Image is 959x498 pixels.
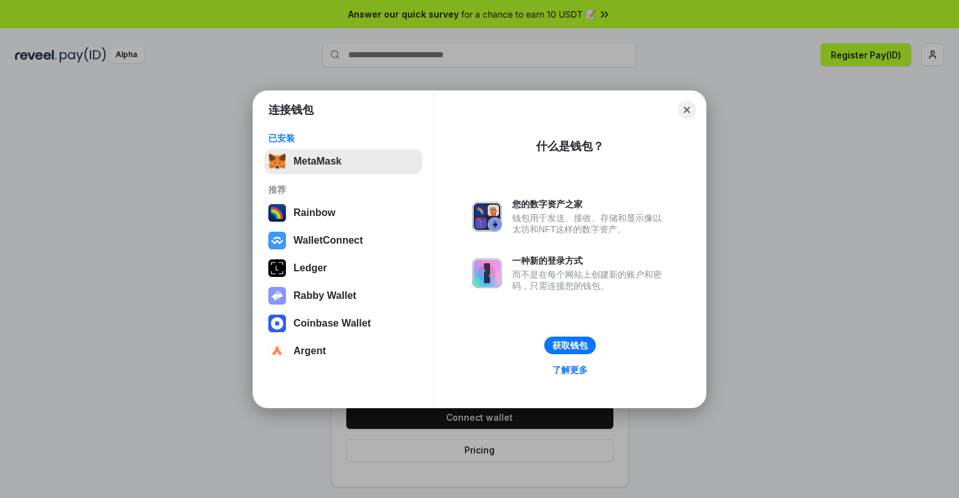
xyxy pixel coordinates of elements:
button: Ledger [265,256,422,281]
img: svg+xml,%3Csvg%20width%3D%22120%22%20height%3D%22120%22%20viewBox%3D%220%200%20120%20120%22%20fil... [268,204,286,222]
div: 推荐 [268,184,419,195]
div: MetaMask [293,156,341,167]
button: Rabby Wallet [265,283,422,308]
div: 什么是钱包？ [536,139,604,154]
button: MetaMask [265,149,422,174]
button: Coinbase Wallet [265,311,422,336]
div: 一种新的登录方式 [512,255,668,266]
div: 了解更多 [552,364,588,376]
img: svg+xml,%3Csvg%20xmlns%3D%22http%3A%2F%2Fwww.w3.org%2F2000%2Fsvg%22%20fill%3D%22none%22%20viewBox... [472,202,502,232]
img: svg+xml,%3Csvg%20width%3D%2228%22%20height%3D%2228%22%20viewBox%3D%220%200%2028%2028%22%20fill%3D... [268,342,286,360]
img: svg+xml,%3Csvg%20xmlns%3D%22http%3A%2F%2Fwww.w3.org%2F2000%2Fsvg%22%20width%3D%2228%22%20height%3... [268,259,286,277]
div: Ledger [293,263,327,274]
div: 而不是在每个网站上创建新的账户和密码，只需连接您的钱包。 [512,269,668,291]
img: svg+xml,%3Csvg%20width%3D%2228%22%20height%3D%2228%22%20viewBox%3D%220%200%2028%2028%22%20fill%3D... [268,232,286,249]
button: Close [678,101,696,119]
button: WalletConnect [265,228,422,253]
div: WalletConnect [293,235,363,246]
button: Rainbow [265,200,422,225]
img: svg+xml,%3Csvg%20width%3D%2228%22%20height%3D%2228%22%20viewBox%3D%220%200%2028%2028%22%20fill%3D... [268,315,286,332]
div: Rabby Wallet [293,290,356,301]
div: Argent [293,345,326,357]
div: Coinbase Wallet [293,318,371,329]
button: Argent [265,338,422,364]
img: svg+xml,%3Csvg%20fill%3D%22none%22%20height%3D%2233%22%20viewBox%3D%220%200%2035%2033%22%20width%... [268,153,286,170]
div: 已安装 [268,133,419,144]
img: svg+xml,%3Csvg%20xmlns%3D%22http%3A%2F%2Fwww.w3.org%2F2000%2Fsvg%22%20fill%3D%22none%22%20viewBox... [472,258,502,288]
img: svg+xml,%3Csvg%20xmlns%3D%22http%3A%2F%2Fwww.w3.org%2F2000%2Fsvg%22%20fill%3D%22none%22%20viewBox... [268,287,286,305]
div: 您的数字资产之家 [512,198,668,210]
h1: 连接钱包 [268,102,314,117]
button: 获取钱包 [544,337,596,354]
a: 了解更多 [545,362,595,378]
div: Rainbow [293,207,336,219]
div: 钱包用于发送、接收、存储和显示像以太坊和NFT这样的数字资产。 [512,212,668,235]
div: 获取钱包 [552,340,588,351]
